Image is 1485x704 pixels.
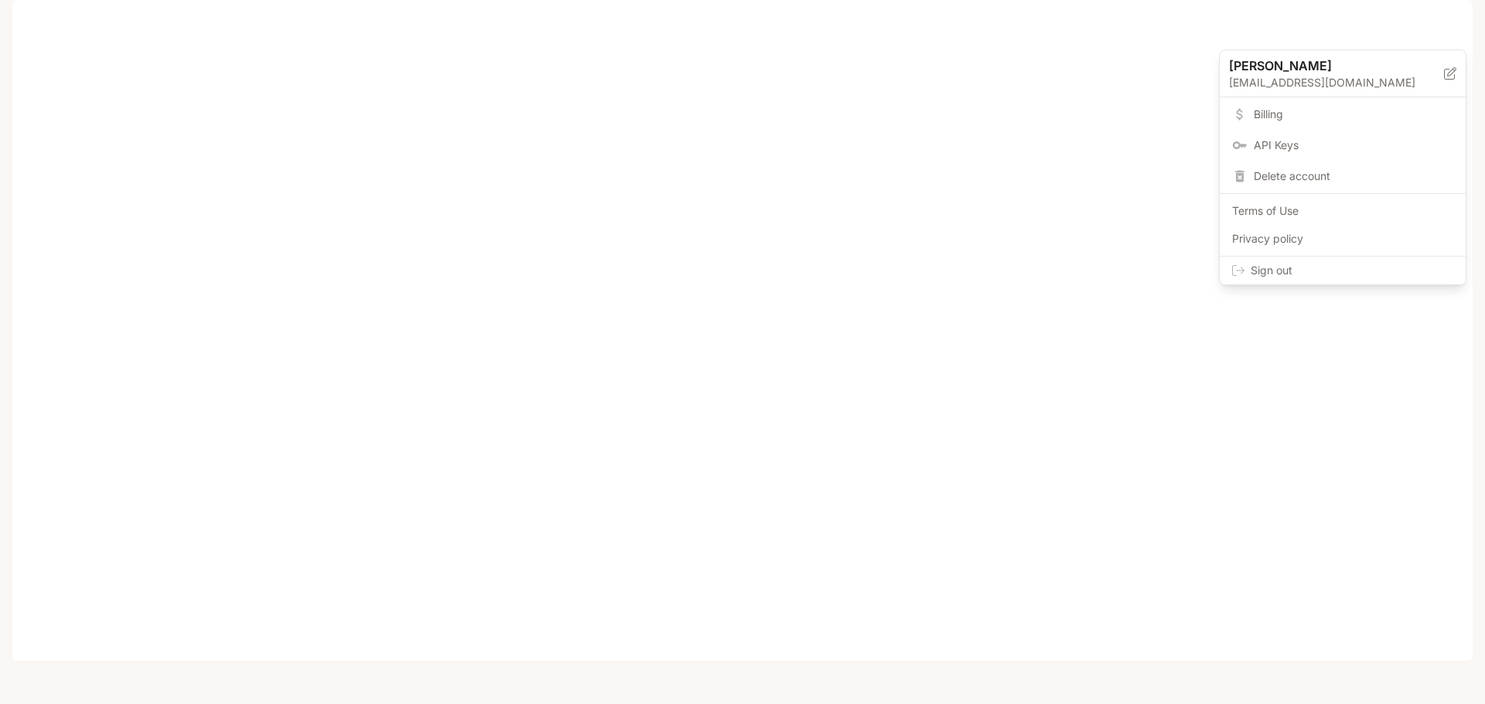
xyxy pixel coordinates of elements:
[1254,168,1453,184] span: Delete account
[1254,138,1453,153] span: API Keys
[1251,263,1453,278] span: Sign out
[1232,231,1453,247] span: Privacy policy
[1223,225,1463,253] a: Privacy policy
[1229,75,1444,90] p: [EMAIL_ADDRESS][DOMAIN_NAME]
[1220,50,1466,97] div: [PERSON_NAME][EMAIL_ADDRESS][DOMAIN_NAME]
[1223,162,1463,190] div: Delete account
[1229,56,1419,75] p: [PERSON_NAME]
[1232,203,1453,219] span: Terms of Use
[1223,100,1463,128] a: Billing
[1254,107,1453,122] span: Billing
[1220,257,1466,284] div: Sign out
[1223,131,1463,159] a: API Keys
[1223,197,1463,225] a: Terms of Use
